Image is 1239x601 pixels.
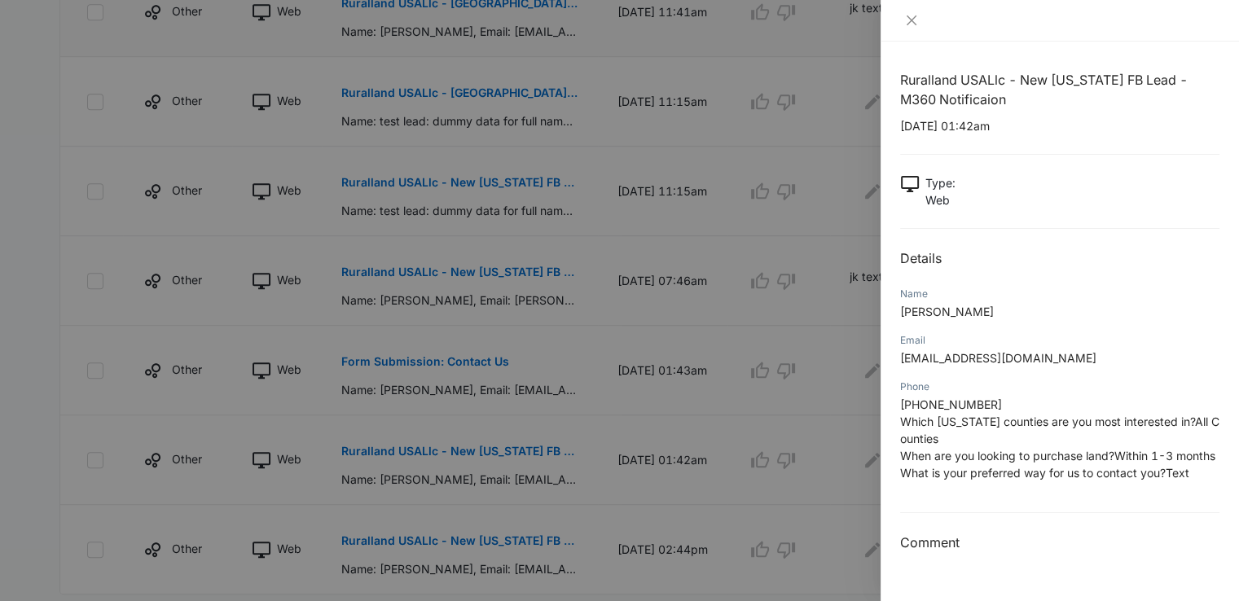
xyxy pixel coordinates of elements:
span: close [905,14,918,27]
div: Email [900,333,1219,348]
h1: Ruralland USALlc - New [US_STATE] FB Lead - M360 Notificaion [900,70,1219,109]
p: Web [925,191,956,208]
span: [PHONE_NUMBER] [900,397,1002,411]
span: [PERSON_NAME] [900,305,994,318]
button: Close [900,13,923,28]
span: Which [US_STATE] counties are you most interested in?All Counties [900,415,1219,445]
h3: Comment [900,533,1219,552]
div: Name [900,287,1219,301]
span: [EMAIL_ADDRESS][DOMAIN_NAME] [900,351,1096,365]
div: Phone [900,379,1219,394]
span: What is your preferred way for us to contact you?Text [900,466,1189,480]
p: [DATE] 01:42am [900,117,1219,134]
p: Type : [925,174,956,191]
span: When are you looking to purchase land?Within 1-3 months [900,449,1215,463]
h2: Details [900,248,1219,268]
